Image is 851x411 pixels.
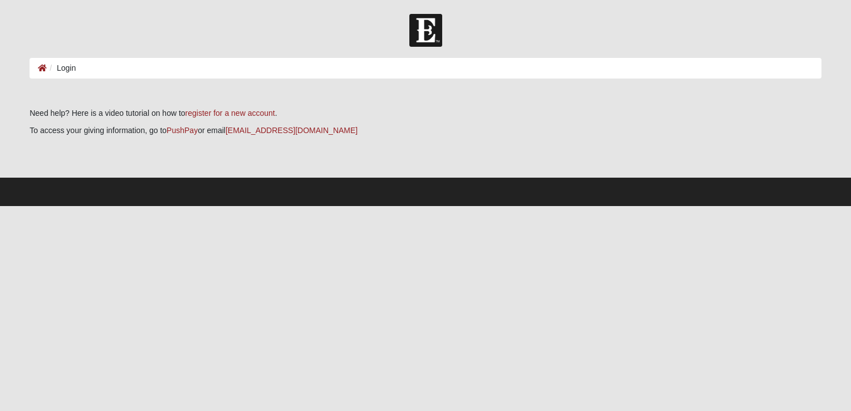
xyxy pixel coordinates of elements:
[30,125,821,136] p: To access your giving information, go to or email
[226,126,358,135] a: [EMAIL_ADDRESS][DOMAIN_NAME]
[167,126,198,135] a: PushPay
[409,14,442,47] img: Church of Eleven22 Logo
[185,109,275,118] a: register for a new account
[30,107,821,119] p: Need help? Here is a video tutorial on how to .
[47,62,76,74] li: Login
